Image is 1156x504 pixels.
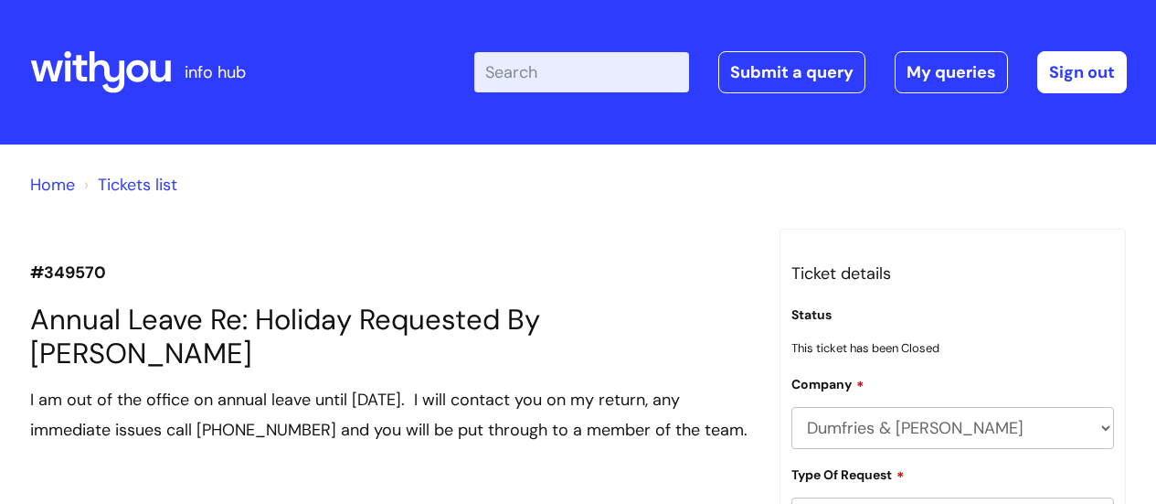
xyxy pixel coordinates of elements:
[718,51,865,93] a: Submit a query
[791,465,905,483] label: Type Of Request
[98,174,177,196] a: Tickets list
[895,51,1008,93] a: My queries
[1037,51,1127,93] a: Sign out
[185,58,246,87] p: info hub
[30,258,752,287] p: #349570
[791,338,1115,359] p: This ticket has been Closed
[30,170,75,199] li: Solution home
[474,51,1127,93] div: | -
[474,52,689,92] input: Search
[791,307,832,323] label: Status
[30,174,75,196] a: Home
[30,303,752,370] h1: Annual Leave Re: Holiday Requested By [PERSON_NAME]
[791,374,864,392] label: Company
[80,170,177,199] li: Tickets list
[30,385,752,474] div: I am out of the office on annual leave until [DATE]. I will contact you on my return, any immedia...
[791,259,1115,288] h3: Ticket details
